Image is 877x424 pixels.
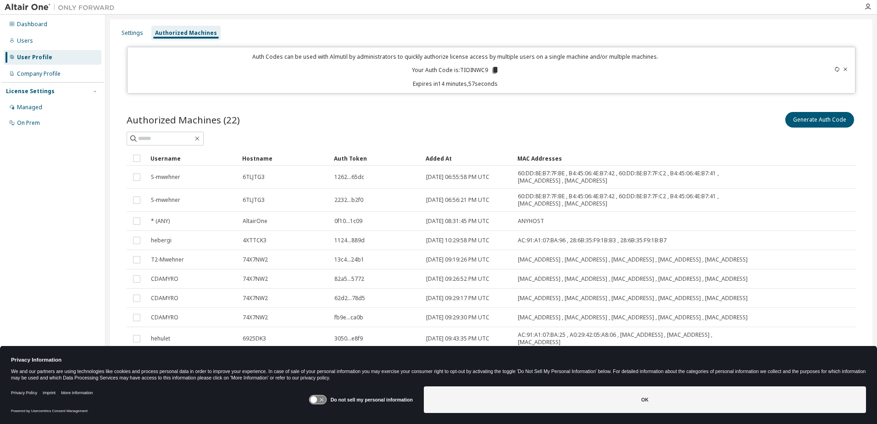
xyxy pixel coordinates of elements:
[243,196,265,204] span: 6TLJTG3
[426,218,489,225] span: [DATE] 08:31:45 PM UTC
[334,218,362,225] span: 0f10...1c09
[334,173,364,181] span: 1262...65dc
[243,295,268,302] span: 74X7NW2
[151,196,180,204] span: S-mwehner
[426,335,489,342] span: [DATE] 09:43:35 PM UTC
[17,104,42,111] div: Managed
[334,295,365,302] span: 62d2...78d5
[426,295,489,302] span: [DATE] 09:29:17 PM UTC
[334,256,364,263] span: 13c4...24b1
[17,119,40,127] div: On Prem
[151,173,180,181] span: S-mwehner
[426,196,489,204] span: [DATE] 06:56:21 PM UTC
[17,21,47,28] div: Dashboard
[518,193,755,207] span: 60:DD:8E:B7:7F:BE , B4:45:06:4E:B7:42 , 60:DD:8E:B7:7F:C2 , B4:45:06:4E:B7:41 , [MAC_ADDRESS] , [...
[426,151,510,166] div: Added At
[133,53,778,61] p: Auth Codes can be used with Almutil by administrators to quickly authorize license access by mult...
[151,237,172,244] span: hebergi
[518,295,748,302] span: [MAC_ADDRESS] , [MAC_ADDRESS] , [MAC_ADDRESS] , [MAC_ADDRESS] , [MAC_ADDRESS]
[426,173,489,181] span: [DATE] 06:55:58 PM UTC
[426,237,489,244] span: [DATE] 10:29:58 PM UTC
[426,275,489,283] span: [DATE] 09:26:52 PM UTC
[133,80,778,88] p: Expires in 14 minutes, 57 seconds
[243,275,268,283] span: 74X7NW2
[243,173,265,181] span: 6TLJTG3
[151,295,178,302] span: CDAMYRO
[5,3,119,12] img: Altair One
[150,151,235,166] div: Username
[518,237,666,244] span: AC:91:A1:07:BA:96 , 28:6B:35:F9:1B:B3 , 28:6B:35:F9:1B:B7
[426,256,489,263] span: [DATE] 09:19:26 PM UTC
[785,112,854,128] button: Generate Auth Code
[517,151,755,166] div: MAC Addresses
[518,218,544,225] span: ANYHOST
[17,37,33,45] div: Users
[243,218,267,225] span: AltairOne
[243,335,266,342] span: 6925DK3
[334,335,363,342] span: 3050...e8f9
[151,218,170,225] span: * (ANY)
[334,151,418,166] div: Auth Token
[243,314,268,321] span: 74X7NW2
[151,256,184,263] span: T2-Mwehner
[243,237,266,244] span: 4XTTCK3
[334,196,363,204] span: 2232...b2f0
[518,170,755,184] span: 60:DD:8E:B7:7F:BE , B4:45:06:4E:B7:42 , 60:DD:8E:B7:7F:C2 , B4:45:06:4E:B7:41 , [MAC_ADDRESS] , [...
[17,70,61,78] div: Company Profile
[6,88,55,95] div: License Settings
[155,29,217,37] div: Authorized Machines
[334,237,365,244] span: 1124...889d
[243,256,268,263] span: 74X7NW2
[151,275,178,283] span: CDAMYRO
[518,331,755,346] span: AC:91:A1:07:BA:25 , A0:29:42:05:A8:06 , [MAC_ADDRESS] , [MAC_ADDRESS] , [MAC_ADDRESS]
[151,314,178,321] span: CDAMYRO
[17,54,52,61] div: User Profile
[242,151,327,166] div: Hostname
[518,256,748,263] span: [MAC_ADDRESS] , [MAC_ADDRESS] , [MAC_ADDRESS] , [MAC_ADDRESS] , [MAC_ADDRESS]
[518,314,748,321] span: [MAC_ADDRESS] , [MAC_ADDRESS] , [MAC_ADDRESS] , [MAC_ADDRESS] , [MAC_ADDRESS]
[412,66,499,74] p: Your Auth Code is: TIOINWC9
[127,113,240,126] span: Authorized Machines (22)
[334,314,363,321] span: fb9e...ca0b
[122,29,143,37] div: Settings
[518,275,748,283] span: [MAC_ADDRESS] , [MAC_ADDRESS] , [MAC_ADDRESS] , [MAC_ADDRESS] , [MAC_ADDRESS]
[334,275,364,283] span: 82a5...5772
[151,335,170,342] span: hehulet
[426,314,489,321] span: [DATE] 09:29:30 PM UTC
